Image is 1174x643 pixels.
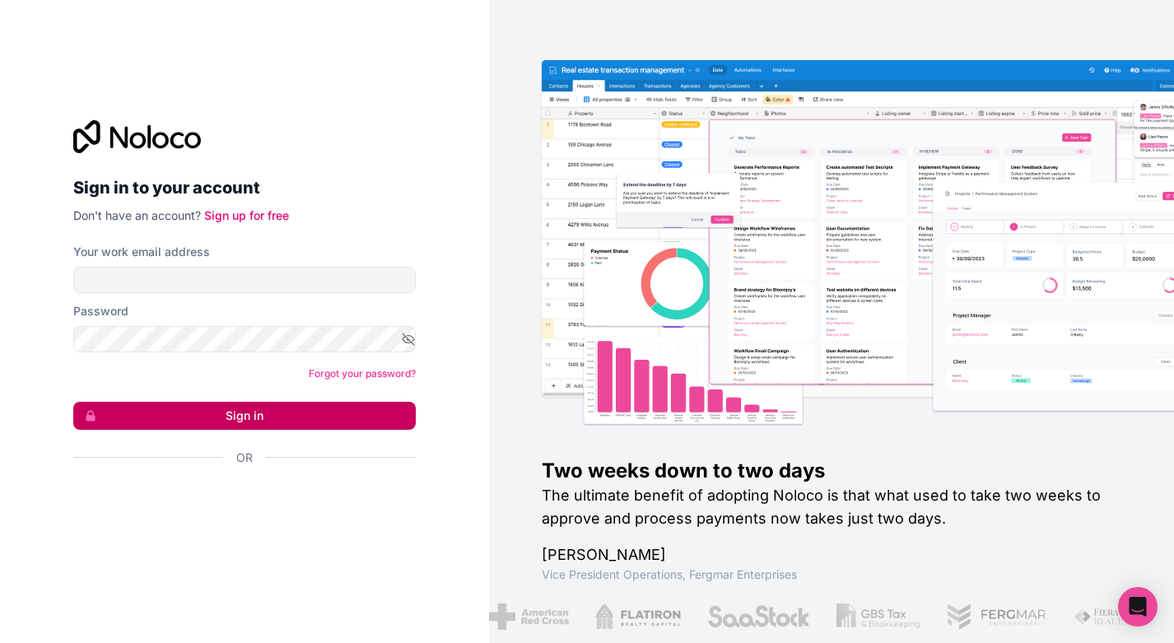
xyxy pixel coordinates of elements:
[73,244,210,260] label: Your work email address
[73,303,128,319] label: Password
[594,603,680,630] img: /assets/flatiron-C8eUkumj.png
[73,402,416,430] button: Sign in
[73,173,416,203] h2: Sign in to your account
[706,603,810,630] img: /assets/saastock-C6Zbiodz.png
[946,603,1046,630] img: /assets/fergmar-CudnrXN5.png
[542,543,1121,566] h1: [PERSON_NAME]
[836,603,920,630] img: /assets/gbstax-C-GtDUiK.png
[73,208,201,222] span: Don't have an account?
[488,603,568,630] img: /assets/american-red-cross-BAupjrZR.png
[1118,587,1158,627] div: Open Intercom Messenger
[542,458,1121,484] h1: Two weeks down to two days
[542,566,1121,583] h1: Vice President Operations , Fergmar Enterprises
[309,367,416,380] a: Forgot your password?
[542,484,1121,530] h2: The ultimate benefit of adopting Noloco is that what used to take two weeks to approve and proces...
[1073,603,1150,630] img: /assets/fiera-fwj2N5v4.png
[236,450,253,466] span: Or
[65,484,411,520] iframe: Sign in with Google Button
[73,267,416,293] input: Email address
[204,208,289,222] a: Sign up for free
[73,326,416,352] input: Password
